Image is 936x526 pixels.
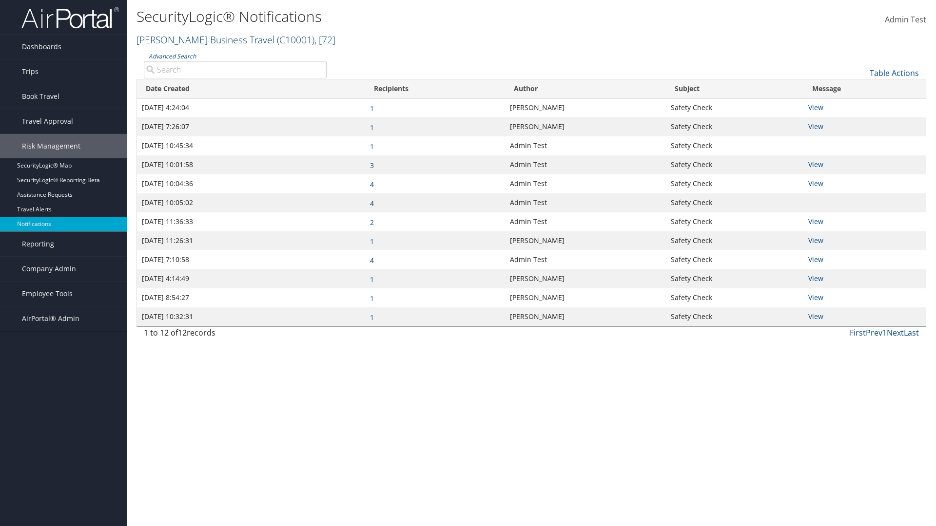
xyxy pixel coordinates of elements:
a: 1 [882,327,887,338]
td: Admin Test [505,136,666,155]
a: Table Actions [870,68,919,78]
td: [DATE] 4:14:49 [137,269,365,288]
a: View [808,255,823,264]
td: [PERSON_NAME] [505,307,666,326]
td: [DATE] 7:26:07 [137,117,365,136]
a: [PERSON_NAME] Business Travel [136,33,335,46]
span: , [ 72 ] [314,33,335,46]
td: [DATE] 10:04:36 [137,174,365,193]
span: Admin Test [885,14,926,25]
a: Prev [866,327,882,338]
th: Date Created: activate to sort column ascending [137,79,365,98]
a: View [808,160,823,169]
a: 1 [370,294,374,303]
a: Admin Test [885,5,926,35]
td: Safety Check [666,117,803,136]
td: [PERSON_NAME] [505,288,666,307]
a: View [808,274,823,283]
td: Safety Check [666,269,803,288]
td: [DATE] 10:05:02 [137,193,365,212]
td: Safety Check [666,193,803,212]
td: [DATE] 10:01:58 [137,155,365,174]
td: [DATE] 4:24:04 [137,98,365,117]
td: [PERSON_NAME] [505,231,666,250]
div: 1 to 12 of records [144,327,327,343]
td: Safety Check [666,212,803,231]
td: [PERSON_NAME] [505,98,666,117]
span: Company Admin [22,257,76,281]
td: Safety Check [666,250,803,269]
td: Safety Check [666,231,803,250]
td: [DATE] 10:32:31 [137,307,365,326]
span: Book Travel [22,84,59,109]
td: Safety Check [666,98,803,117]
td: Safety Check [666,136,803,155]
td: [DATE] 8:54:27 [137,288,365,307]
a: View [808,312,823,321]
a: 1 [370,142,374,151]
a: View [808,179,823,188]
td: [PERSON_NAME] [505,117,666,136]
td: Admin Test [505,250,666,269]
a: 4 [370,180,374,189]
span: Dashboards [22,35,61,59]
span: Risk Management [22,134,80,158]
span: AirPortal® Admin [22,306,79,331]
a: View [808,122,823,131]
span: Travel Approval [22,109,73,133]
th: Subject: activate to sort column ascending [666,79,803,98]
a: 4 [370,256,374,265]
a: View [808,236,823,245]
td: Admin Test [505,174,666,193]
a: First [850,327,866,338]
span: 12 [178,327,187,338]
td: [DATE] 7:10:58 [137,250,365,269]
img: airportal-logo.png [21,6,119,29]
td: [DATE] 10:45:34 [137,136,365,155]
td: Admin Test [505,193,666,212]
td: Safety Check [666,155,803,174]
td: Admin Test [505,212,666,231]
a: 1 [370,313,374,322]
td: Safety Check [666,307,803,326]
td: [PERSON_NAME] [505,269,666,288]
a: Last [904,327,919,338]
th: Author: activate to sort column ascending [505,79,666,98]
td: [DATE] 11:36:33 [137,212,365,231]
th: Recipients: activate to sort column ascending [365,79,505,98]
a: 1 [370,104,374,113]
td: Safety Check [666,288,803,307]
a: 1 [370,237,374,246]
a: Advanced Search [149,52,196,60]
td: [DATE] 11:26:31 [137,231,365,250]
a: Next [887,327,904,338]
a: 1 [370,275,374,284]
a: View [808,103,823,112]
input: Advanced Search [144,61,327,78]
td: Safety Check [666,174,803,193]
a: 1 [370,123,374,132]
a: 2 [370,218,374,227]
a: View [808,217,823,226]
td: Admin Test [505,155,666,174]
a: 4 [370,199,374,208]
th: Message: activate to sort column ascending [803,79,926,98]
a: 3 [370,161,374,170]
span: ( C10001 ) [277,33,314,46]
span: Trips [22,59,39,84]
a: View [808,293,823,302]
span: Reporting [22,232,54,256]
span: Employee Tools [22,282,73,306]
h1: SecurityLogic® Notifications [136,6,663,27]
